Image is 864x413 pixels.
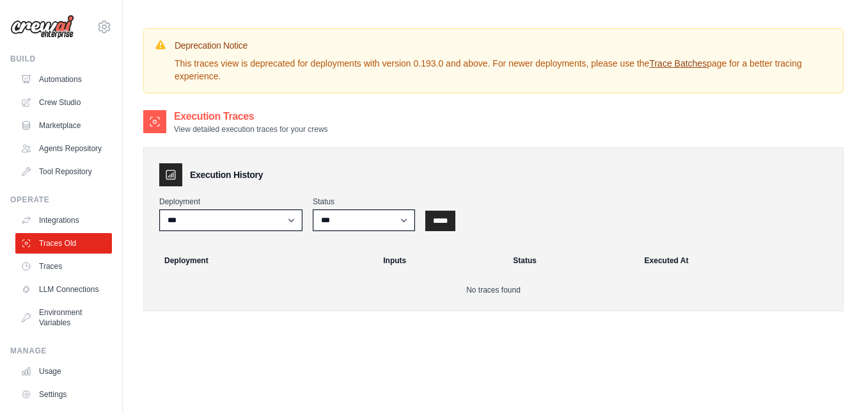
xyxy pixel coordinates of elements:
[15,361,112,382] a: Usage
[10,54,112,64] div: Build
[174,124,328,134] p: View detailed execution traces for your crews
[649,58,707,69] a: Trace Batches
[15,233,112,254] a: Traces Old
[505,247,636,275] th: Status
[175,57,833,83] p: This traces view is deprecated for deployments with version 0.193.0 and above. For newer deployme...
[375,247,505,275] th: Inputs
[15,115,112,136] a: Marketplace
[159,285,828,295] p: No traces found
[10,15,74,39] img: Logo
[174,109,328,124] h2: Execution Traces
[15,256,112,277] a: Traces
[15,384,112,405] a: Settings
[10,195,112,205] div: Operate
[313,197,415,207] label: Status
[15,161,112,182] a: Tool Repository
[10,346,112,356] div: Manage
[190,168,263,181] h3: Execution History
[175,39,833,52] h3: Deprecation Notice
[15,138,112,159] a: Agents Repository
[159,197,302,207] label: Deployment
[149,247,375,275] th: Deployment
[15,210,112,231] a: Integrations
[15,69,112,90] a: Automations
[637,247,838,275] th: Executed At
[15,302,112,333] a: Environment Variables
[15,92,112,113] a: Crew Studio
[15,279,112,300] a: LLM Connections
